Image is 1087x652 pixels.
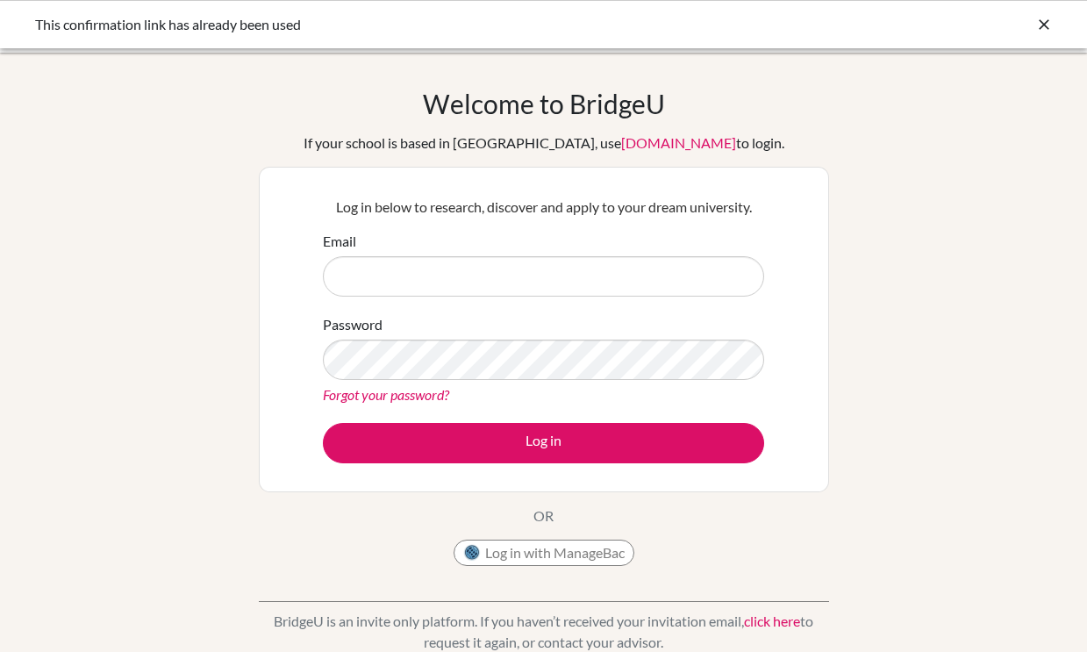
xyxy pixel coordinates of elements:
div: If your school is based in [GEOGRAPHIC_DATA], use to login. [304,133,784,154]
p: Log in below to research, discover and apply to your dream university. [323,197,764,218]
label: Password [323,314,383,335]
div: This confirmation link has already been used [35,14,790,35]
label: Email [323,231,356,252]
h1: Welcome to BridgeU [423,88,665,119]
a: Forgot your password? [323,386,449,403]
button: Log in with ManageBac [454,540,634,566]
p: OR [533,505,554,527]
a: click here [744,613,800,629]
a: [DOMAIN_NAME] [621,134,736,151]
button: Log in [323,423,764,463]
